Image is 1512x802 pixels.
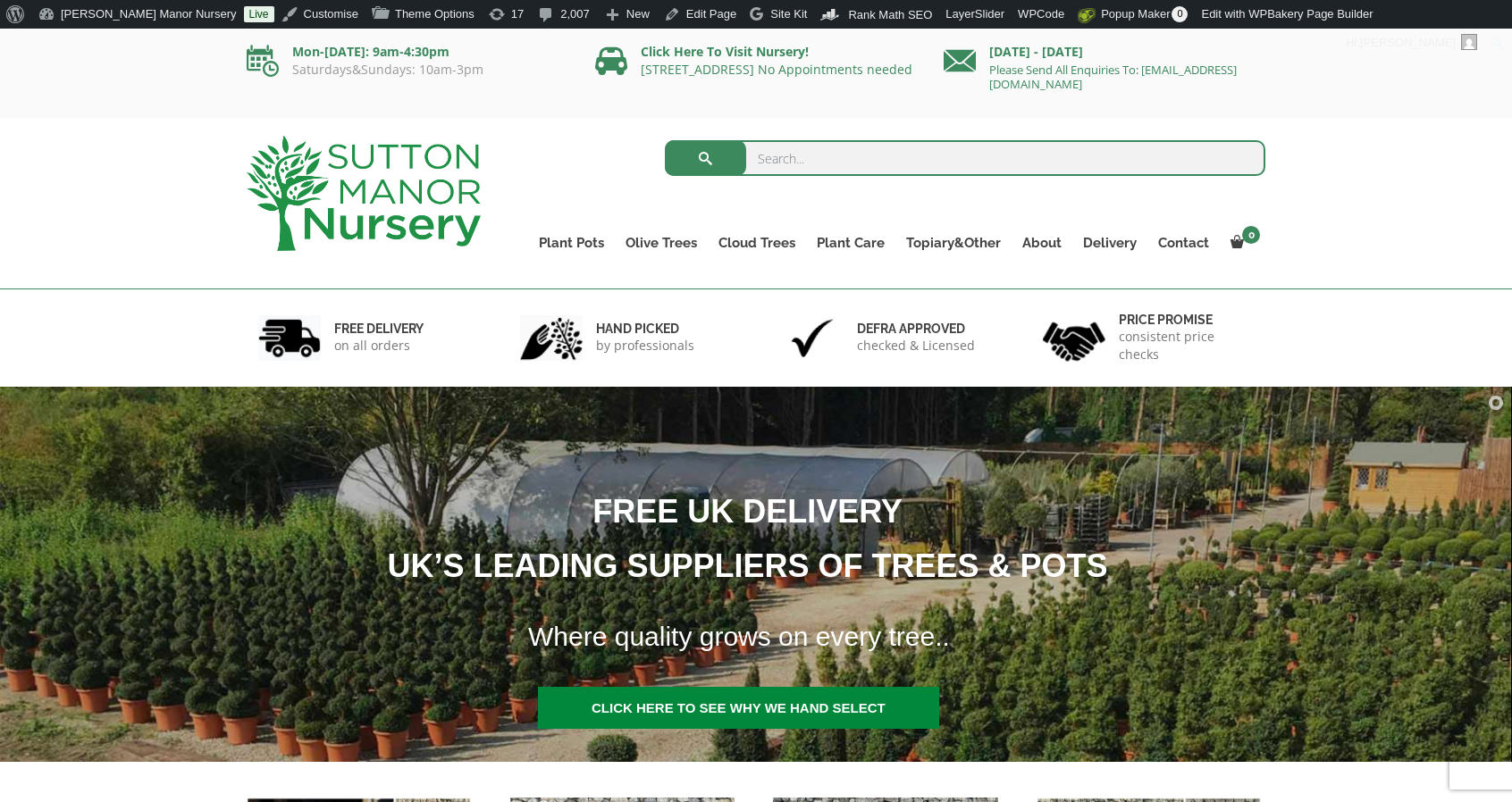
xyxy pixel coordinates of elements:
[806,230,895,255] a: Plant Care
[665,140,1266,176] input: Search...
[770,7,807,21] span: Site Kit
[1012,230,1072,255] a: About
[1360,36,1456,49] span: [PERSON_NAME]
[258,315,321,361] img: 1.jpg
[506,610,1384,664] h1: Where quality grows on every tree..
[334,321,424,337] h6: FREE DELIVERY
[1220,230,1265,255] a: 0
[989,62,1237,92] a: Please Send All Enquiries To: [EMAIL_ADDRESS][DOMAIN_NAME]
[641,43,809,60] a: Click Here To Visit Nursery!
[615,230,708,255] a: Olive Trees
[1072,230,1147,255] a: Delivery
[247,136,481,251] img: logo
[596,337,694,355] p: by professionals
[528,230,615,255] a: Plant Pots
[944,41,1265,63] p: [DATE] - [DATE]
[596,321,694,337] h6: hand picked
[334,337,424,355] p: on all orders
[1147,230,1220,255] a: Contact
[90,484,1382,593] h1: FREE UK DELIVERY UK’S LEADING SUPPLIERS OF TREES & POTS
[247,63,568,77] p: Saturdays&Sundays: 10am-3pm
[520,315,583,361] img: 2.jpg
[857,337,975,355] p: checked & Licensed
[781,315,844,361] img: 3.jpg
[641,61,912,78] a: [STREET_ADDRESS] No Appointments needed
[244,6,274,22] a: Live
[1242,226,1260,244] span: 0
[1119,312,1255,328] h6: Price promise
[1043,311,1105,365] img: 4.jpg
[895,230,1012,255] a: Topiary&Other
[1172,6,1188,22] span: 0
[1340,29,1484,57] a: Hi,
[708,230,806,255] a: Cloud Trees
[857,321,975,337] h6: Defra approved
[247,41,568,63] p: Mon-[DATE]: 9am-4:30pm
[848,8,932,21] span: Rank Math SEO
[1119,328,1255,363] p: consistent price checks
